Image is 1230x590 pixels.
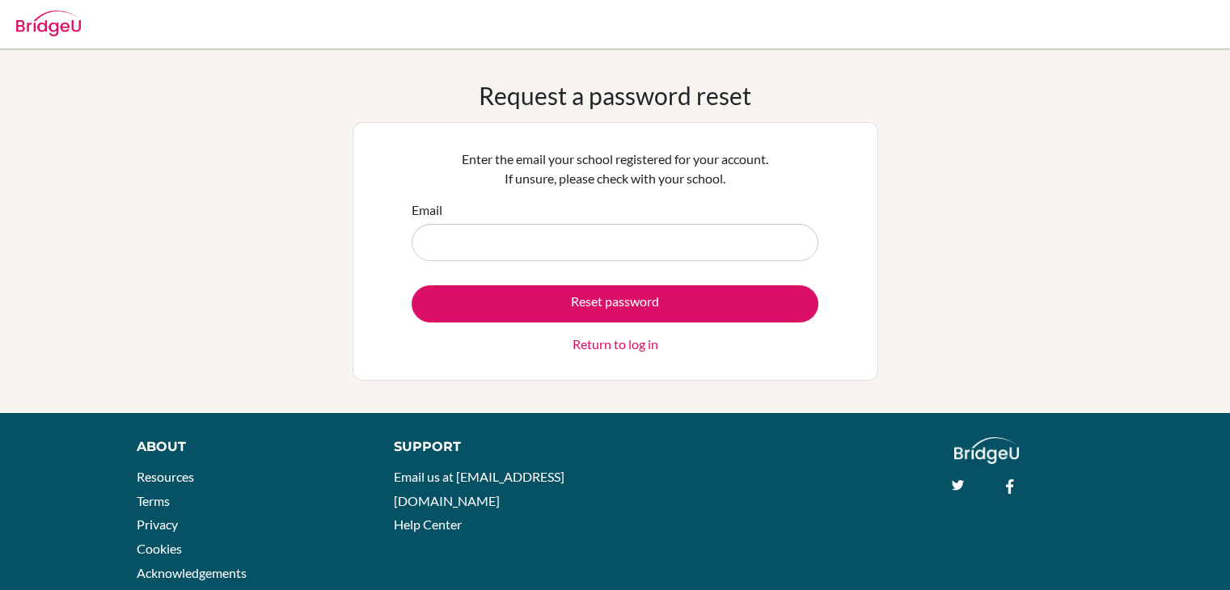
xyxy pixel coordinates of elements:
[137,469,194,484] a: Resources
[412,150,818,188] p: Enter the email your school registered for your account. If unsure, please check with your school.
[412,200,442,220] label: Email
[137,565,247,580] a: Acknowledgements
[137,516,178,532] a: Privacy
[137,493,170,508] a: Terms
[412,285,818,322] button: Reset password
[394,469,564,508] a: Email us at [EMAIL_ADDRESS][DOMAIN_NAME]
[137,541,182,556] a: Cookies
[394,437,598,457] div: Support
[16,11,81,36] img: Bridge-U
[573,335,658,354] a: Return to log in
[394,516,462,532] a: Help Center
[479,81,751,110] h1: Request a password reset
[137,437,357,457] div: About
[954,437,1020,464] img: logo_white@2x-f4f0deed5e89b7ecb1c2cc34c3e3d731f90f0f143d5ea2071677605dd97b5244.png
